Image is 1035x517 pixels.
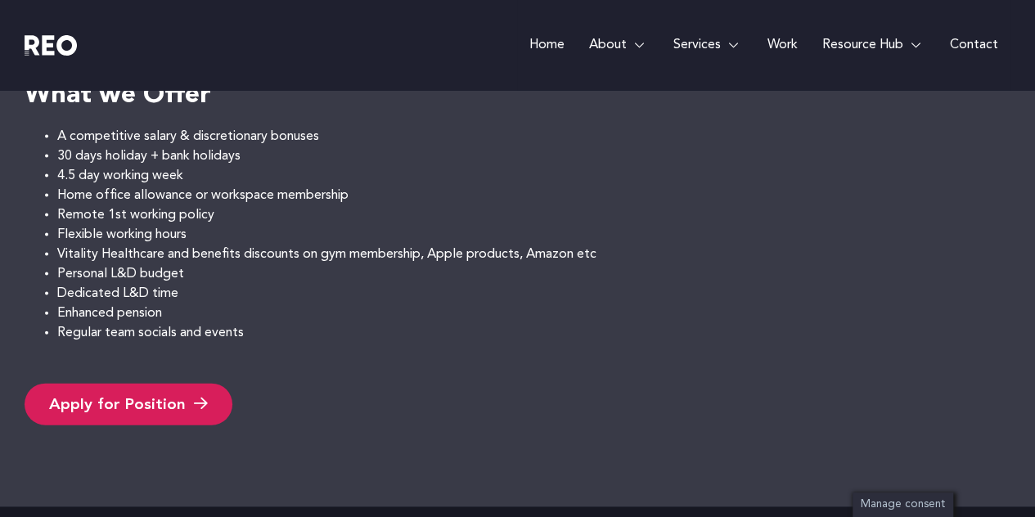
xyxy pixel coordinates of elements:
[861,499,945,510] span: Manage consent
[57,323,1010,343] li: Regular team socials and events
[57,166,1010,186] li: 4.5 day working week
[57,146,1010,166] li: 30 days holiday + bank holidays
[57,205,1010,225] li: Remote 1st working policy
[57,264,1010,284] li: Personal L&D budget
[25,384,232,425] a: Apply for Position
[57,186,1010,205] li: Home office allowance or workspace membership
[57,225,1010,245] li: Flexible working hours
[57,127,1010,146] li: A competitive salary & discretionary bonuses
[25,83,211,109] strong: What we Offer
[57,284,1010,303] li: Dedicated L&D time
[57,245,1010,264] li: Vitality Healthcare and benefits discounts on gym membership, Apple products, Amazon etc
[57,303,1010,323] li: Enhanced pension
